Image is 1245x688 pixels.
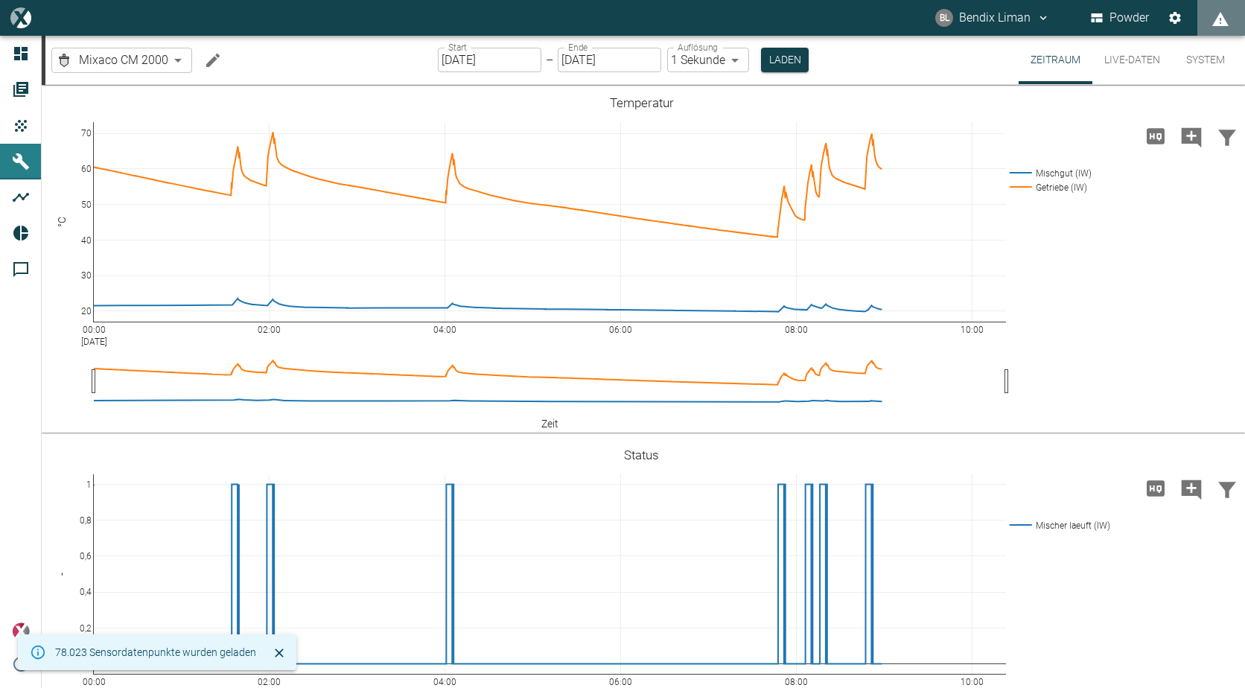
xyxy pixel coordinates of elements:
label: Start [448,41,467,54]
button: Schließen [268,642,290,664]
p: – [546,51,553,69]
button: Kommentar hinzufügen [1174,469,1209,508]
button: Daten filtern [1209,117,1245,156]
span: Hohe Auflösung [1138,480,1174,494]
span: Mixaco CM 2000 [79,51,168,69]
button: bendix.liman@kansaihelios-cws.de [933,4,1052,31]
div: BL [935,9,953,27]
button: Zeitraum [1019,36,1092,84]
img: logo [10,7,31,28]
label: Ende [568,41,588,54]
div: 78.023 Sensordatenpunkte wurden geladen [55,639,256,666]
button: Live-Daten [1092,36,1172,84]
span: Hohe Auflösung [1138,128,1174,142]
button: Daten filtern [1209,469,1245,508]
button: Machine bearbeiten [198,45,228,75]
input: DD.MM.YYYY [438,48,541,72]
input: DD.MM.YYYY [558,48,661,72]
button: Einstellungen [1162,4,1188,31]
img: Xplore Logo [12,622,30,640]
label: Auflösung [678,41,718,54]
button: Powder [1088,4,1153,31]
div: 1 Sekunde [667,48,749,72]
button: System [1172,36,1239,84]
button: Kommentar hinzufügen [1174,117,1209,156]
a: Mixaco CM 2000 [55,51,168,69]
button: Laden [761,48,809,72]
